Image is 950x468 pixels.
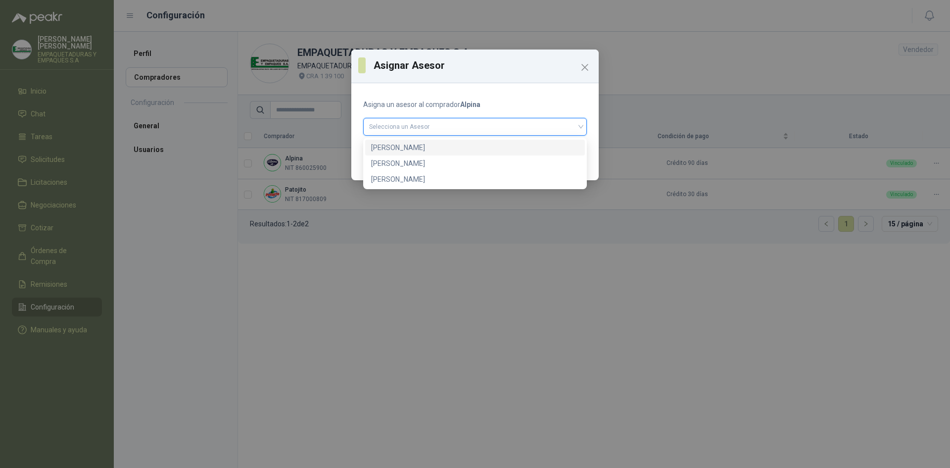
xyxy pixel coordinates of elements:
div: Heidy Ruiz [365,156,585,171]
div: [PERSON_NAME] [371,158,579,169]
b: Alpina [460,101,480,108]
div: DIEGO BUITRAGO [365,140,585,156]
button: Close [577,59,593,75]
p: Asigna un asesor al comprador [363,99,587,110]
h3: Asignar Asesor [374,58,592,73]
div: [PERSON_NAME] [371,174,579,185]
div: [PERSON_NAME] [371,142,579,153]
div: Luis Martinez [365,171,585,187]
